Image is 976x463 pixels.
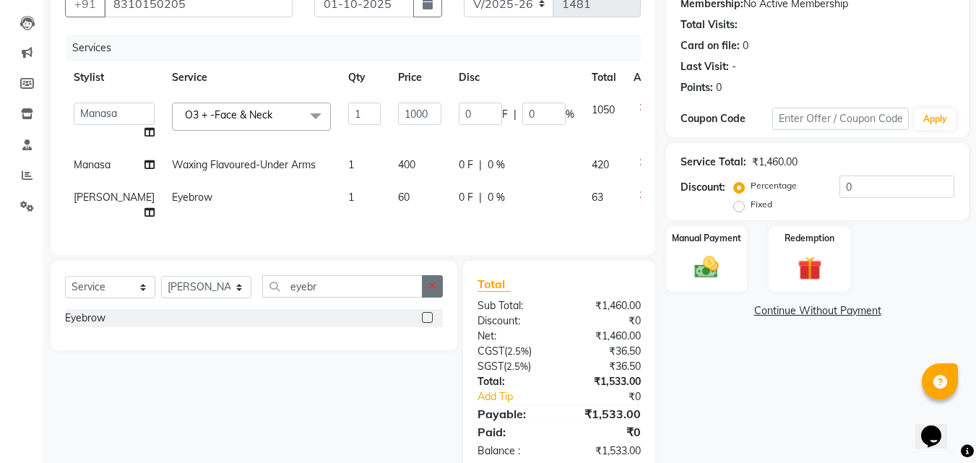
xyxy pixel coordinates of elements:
[672,232,741,245] label: Manual Payment
[467,298,559,313] div: Sub Total:
[681,155,746,170] div: Service Total:
[163,61,340,94] th: Service
[467,374,559,389] div: Total:
[467,329,559,344] div: Net:
[559,374,652,389] div: ₹1,533.00
[459,157,473,173] span: 0 F
[479,157,482,173] span: |
[450,61,583,94] th: Disc
[752,155,798,170] div: ₹1,460.00
[785,232,834,245] label: Redemption
[681,111,772,126] div: Coupon Code
[669,303,966,319] a: Continue Without Payment
[559,359,652,374] div: ₹36.50
[687,254,726,281] img: _cash.svg
[772,108,909,130] input: Enter Offer / Coupon Code
[559,298,652,313] div: ₹1,460.00
[592,158,609,171] span: 420
[583,61,625,94] th: Total
[681,59,729,74] div: Last Visit:
[681,180,725,195] div: Discount:
[502,107,508,122] span: F
[467,423,559,441] div: Paid:
[559,329,652,344] div: ₹1,460.00
[575,389,652,404] div: ₹0
[559,313,652,329] div: ₹0
[559,423,652,441] div: ₹0
[566,107,574,122] span: %
[389,61,450,94] th: Price
[559,405,652,423] div: ₹1,533.00
[467,443,559,459] div: Balance :
[74,158,111,171] span: Manasa
[716,80,722,95] div: 0
[751,198,772,211] label: Fixed
[625,61,673,94] th: Action
[348,191,354,204] span: 1
[751,179,797,192] label: Percentage
[507,345,529,357] span: 2.5%
[790,254,829,283] img: _gift.svg
[743,38,748,53] div: 0
[681,17,738,33] div: Total Visits:
[66,35,652,61] div: Services
[479,190,482,205] span: |
[488,190,505,205] span: 0 %
[272,108,279,121] a: x
[592,191,603,204] span: 63
[506,360,528,372] span: 2.5%
[559,344,652,359] div: ₹36.50
[467,359,559,374] div: ( )
[478,345,504,358] span: CGST
[398,158,415,171] span: 400
[172,158,316,171] span: Waxing Flavoured-Under Arms
[559,443,652,459] div: ₹1,533.00
[74,191,155,204] span: [PERSON_NAME]
[681,80,713,95] div: Points:
[478,360,504,373] span: SGST
[915,108,956,130] button: Apply
[340,61,389,94] th: Qty
[65,311,105,326] div: Eyebrow
[488,157,505,173] span: 0 %
[398,191,410,204] span: 60
[592,103,615,116] span: 1050
[467,405,559,423] div: Payable:
[732,59,736,74] div: -
[915,405,962,449] iframe: chat widget
[65,61,163,94] th: Stylist
[467,344,559,359] div: ( )
[681,38,740,53] div: Card on file:
[467,313,559,329] div: Discount:
[172,191,212,204] span: Eyebrow
[467,389,574,404] a: Add Tip
[348,158,354,171] span: 1
[185,108,272,121] span: O3 + -Face & Neck
[514,107,517,122] span: |
[262,275,423,298] input: Search or Scan
[459,190,473,205] span: 0 F
[478,277,511,292] span: Total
